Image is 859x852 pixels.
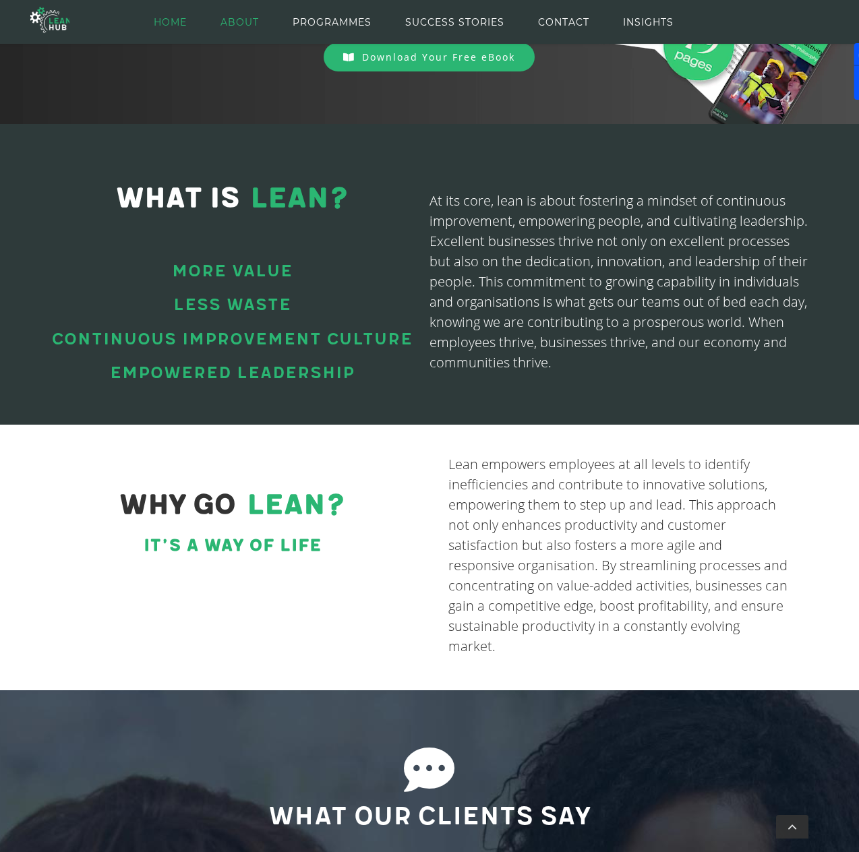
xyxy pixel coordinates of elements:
[247,488,346,522] span: LEAN?
[448,455,788,655] span: Lean empowers employees at all levels to identify inefficiencies and contribute to innovative sol...
[144,535,322,556] b: It’s a way of life
[52,261,413,384] span: More Value Less waste Continuous improvement culture Empowered leadership
[324,42,535,71] a: Download Your Free eBook
[30,1,69,38] img: The Lean Hub | Optimising productivity with Lean Logo
[429,191,808,373] p: At its core, lean is about fostering a mindset of continuous improvement, empowering people, and ...
[250,181,349,216] span: LEAN?
[116,181,239,216] span: WHAT IS
[119,488,236,522] span: WHY GO
[172,797,687,836] h2: WHAT OUR CLIENTS SAY
[362,51,515,63] span: Download Your Free eBook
